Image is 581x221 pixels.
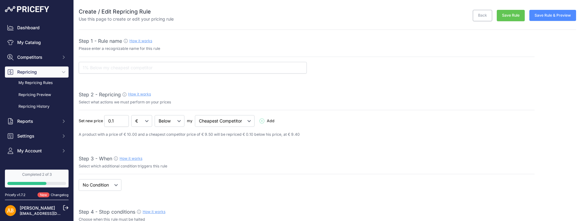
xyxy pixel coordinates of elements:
[5,116,69,127] button: Reports
[79,46,535,52] p: Please enter a recognizable name for this rule
[79,91,121,98] span: Step 2 - Repricing
[79,99,535,105] p: Select what actions we must perform on your prices
[5,37,69,48] a: My Catalog
[7,172,66,177] div: Completed 2 of 3
[5,22,69,204] nav: Sidebar
[5,145,69,156] button: My Account
[79,16,174,22] p: Use this page to create or edit your pricing rule
[5,66,69,78] button: Repricing
[187,118,192,124] p: my
[20,205,55,211] a: [PERSON_NAME]
[17,148,57,154] span: My Account
[5,6,49,12] img: Pricefy Logo
[79,62,307,74] input: 1% Below my cheapest competitor
[20,211,84,216] a: [EMAIL_ADDRESS][DOMAIN_NAME]
[17,118,57,124] span: Reports
[17,54,57,60] span: Competitors
[17,133,57,139] span: Settings
[129,38,152,43] a: How it works
[120,156,142,161] a: How it works
[5,192,26,198] div: Pricefy v1.7.2
[5,22,69,33] a: Dashboard
[79,163,535,169] p: Select which additional condition triggers this rule
[79,155,112,162] span: Step 3 - When
[79,118,103,124] p: Set new price
[79,7,174,16] h2: Create / Edit Repricing Rule
[79,38,122,44] span: Step 1 - Rule name
[104,115,129,127] input: 1
[5,101,69,112] a: Repricing History
[5,170,69,187] a: Completed 2 of 3
[143,209,165,214] a: How it works
[5,131,69,142] button: Settings
[79,132,535,138] p: A product with a price of € 10.00 and a cheapest competitor price of € 9.50 will be repriced € 0....
[529,10,576,21] button: Save Rule & Preview
[5,78,69,88] a: My Repricing Rules
[79,209,135,215] span: Step 4 - Stop conditions
[17,69,57,75] span: Repricing
[267,118,275,124] span: Add
[497,10,525,21] button: Save Rule
[128,92,151,96] a: How it works
[51,193,69,197] a: Changelog
[473,10,492,21] a: Back
[38,192,49,198] span: New
[5,52,69,63] button: Competitors
[5,90,69,100] a: Repricing Preview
